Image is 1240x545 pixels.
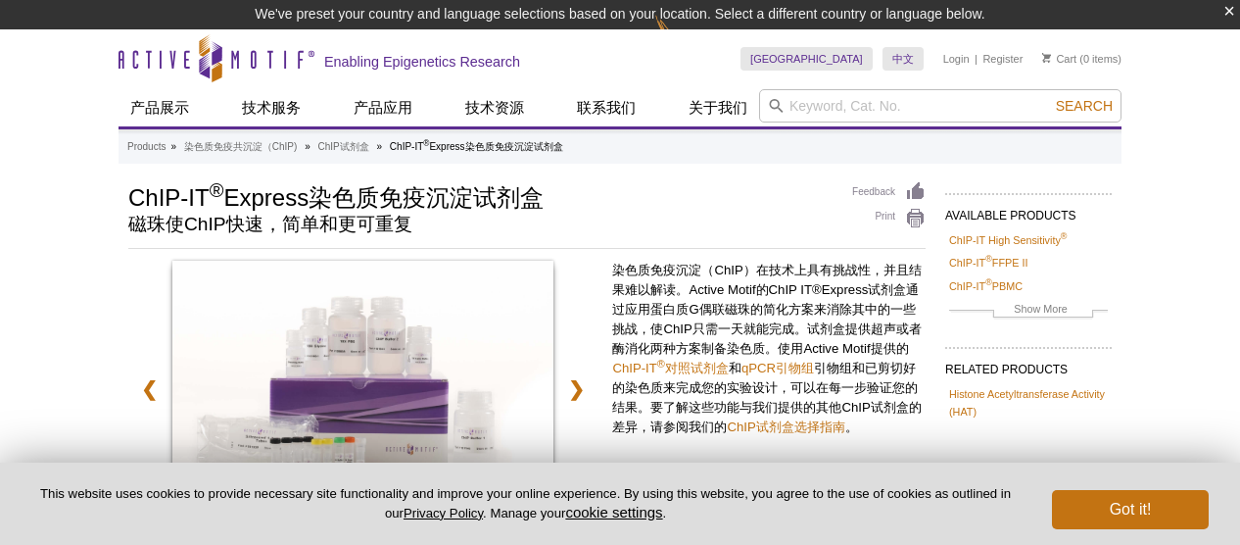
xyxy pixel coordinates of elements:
[945,193,1112,228] h2: AVAILABLE PRODUCTS
[1042,52,1076,66] a: Cart
[943,52,970,66] a: Login
[565,89,647,126] a: 联系我们
[949,277,1023,295] a: ChIP-IT®PBMC
[882,47,924,71] a: 中文
[985,255,992,265] sup: ®
[128,181,833,211] h1: ChIP-IT Express染色质免疫沉淀试剂盒
[759,89,1121,123] input: Keyword, Cat. No.
[1042,47,1121,71] li: (0 items)
[985,277,992,287] sup: ®
[612,261,926,437] p: 染色质免疫沉淀（ChIP）在技术上具有挑战性，并且结果难以解读。Active Motif的ChIP IT®Express试剂盒通过应用蛋白质G偶联磁珠的简化方案来消除其中的一些挑战，使ChIP只...
[172,261,553,516] img: ChIP-IT Express Kit
[127,138,166,156] a: Products
[677,89,759,126] a: 关于我们
[949,231,1067,249] a: ChIP-IT High Sensitivity®
[657,358,665,370] sup: ®
[1056,98,1113,114] span: Search
[852,208,926,229] a: Print
[565,504,662,520] button: cookie settings
[404,506,483,520] a: Privacy Policy
[945,347,1112,382] h2: RELATED PRODUCTS
[128,216,833,233] h2: 磁珠使ChIP快速，简单和更可重复
[318,138,369,156] a: ChIP试剂盒
[852,181,926,203] a: Feedback
[655,15,707,61] img: Change Here
[423,138,429,148] sup: ®
[727,420,844,434] a: ChIP试剂盒选择指南
[377,141,383,152] li: »
[342,89,424,126] a: 产品应用
[612,361,729,375] a: ChIP-IT®对照试剂盒
[184,138,298,156] a: 染色质免疫共沉淀（ChIP)
[453,89,536,126] a: 技术资源
[1042,53,1051,63] img: Your Cart
[949,300,1108,322] a: Show More
[210,179,224,201] sup: ®
[1061,231,1068,241] sup: ®
[982,52,1023,66] a: Register
[119,89,201,126] a: 产品展示
[949,385,1108,421] a: Histone Acetyltransferase Activity (HAT)
[305,141,310,152] li: »
[1050,97,1119,115] button: Search
[1052,490,1209,529] button: Got it!
[31,485,1020,522] p: This website uses cookies to provide necessary site functionality and improve your online experie...
[170,141,176,152] li: »
[949,254,1027,272] a: ChIP-IT®FFPE II
[555,367,597,412] a: ❯
[390,141,563,152] li: ChIP-IT Express染色质免疫沉淀试剂盒
[741,361,814,375] a: qPCR引物组
[128,367,170,412] a: ❮
[172,261,553,521] a: ChIP-IT Express Kit
[324,53,520,71] h2: Enabling Epigenetics Research
[975,47,978,71] li: |
[740,47,873,71] a: [GEOGRAPHIC_DATA]
[230,89,312,126] a: 技术服务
